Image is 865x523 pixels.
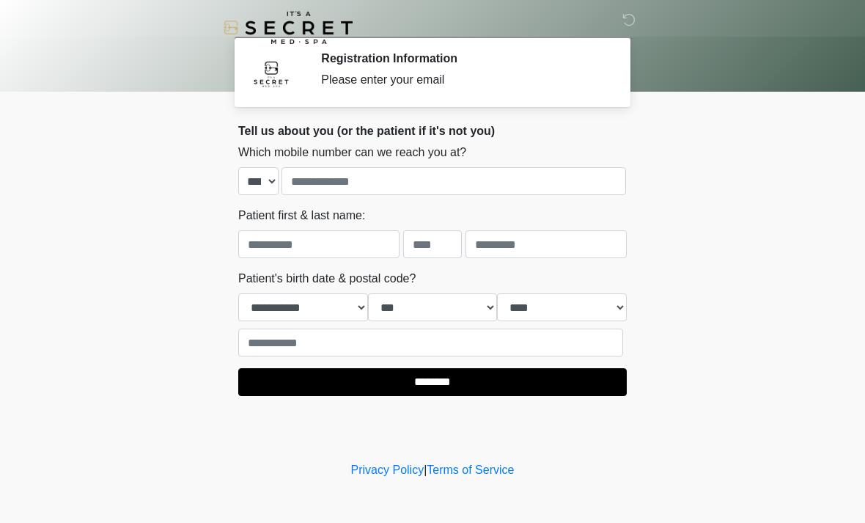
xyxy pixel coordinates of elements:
[238,124,627,138] h2: Tell us about you (or the patient if it's not you)
[321,51,605,65] h2: Registration Information
[238,207,365,224] label: Patient first & last name:
[238,144,466,161] label: Which mobile number can we reach you at?
[351,464,424,476] a: Privacy Policy
[238,270,416,288] label: Patient's birth date & postal code?
[224,11,353,44] img: It's A Secret Med Spa Logo
[427,464,514,476] a: Terms of Service
[424,464,427,476] a: |
[321,71,605,89] div: Please enter your email
[249,51,293,95] img: Agent Avatar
